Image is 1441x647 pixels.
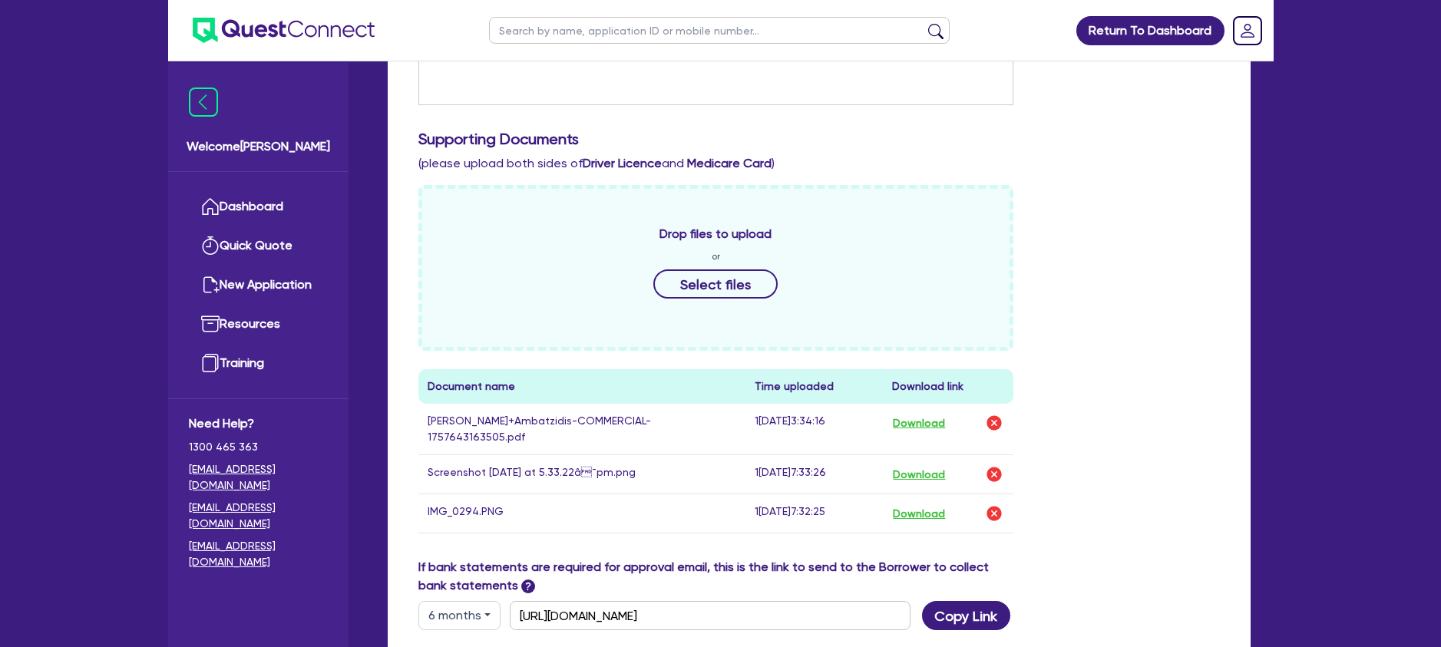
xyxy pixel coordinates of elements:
[193,18,375,43] img: quest-connect-logo-blue
[189,266,328,305] a: New Application
[189,187,328,226] a: Dashboard
[201,236,220,255] img: quick-quote
[418,494,746,533] td: IMG_0294.PNG
[985,504,1003,523] img: delete-icon
[521,579,535,593] span: ?
[189,461,328,494] a: [EMAIL_ADDRESS][DOMAIN_NAME]
[712,249,720,263] span: or
[892,464,946,484] button: Download
[583,156,662,170] b: Driver Licence
[201,276,220,294] img: new-application
[892,413,946,433] button: Download
[985,414,1003,432] img: delete-icon
[687,156,772,170] b: Medicare Card
[189,500,328,532] a: [EMAIL_ADDRESS][DOMAIN_NAME]
[418,130,1220,148] h3: Supporting Documents
[653,269,778,299] button: Select files
[418,404,746,455] td: [PERSON_NAME]+Ambatzidis-COMMERCIAL-1757643163505.pdf
[883,369,1013,404] th: Download link
[201,315,220,333] img: resources
[189,344,328,383] a: Training
[892,503,946,523] button: Download
[189,305,328,344] a: Resources
[189,226,328,266] a: Quick Quote
[418,455,746,494] td: Screenshot [DATE] at 5.33.22â¯pm.png
[418,156,775,170] span: (please upload both sides of and )
[189,439,328,455] span: 1300 465 363
[745,369,883,404] th: Time uploaded
[922,601,1010,630] button: Copy Link
[489,17,950,44] input: Search by name, application ID or mobile number...
[418,369,746,404] th: Document name
[187,137,330,156] span: Welcome [PERSON_NAME]
[189,538,328,570] a: [EMAIL_ADDRESS][DOMAIN_NAME]
[189,87,218,117] img: icon-menu-close
[745,404,883,455] td: 1[DATE]3:34:16
[659,225,772,243] span: Drop files to upload
[1228,11,1267,51] a: Dropdown toggle
[985,465,1003,484] img: delete-icon
[418,601,501,630] button: Dropdown toggle
[201,354,220,372] img: training
[1076,16,1225,45] a: Return To Dashboard
[745,455,883,494] td: 1[DATE]7:33:26
[745,494,883,533] td: 1[DATE]7:32:25
[418,558,1014,595] label: If bank statements are required for approval email, this is the link to send to the Borrower to c...
[189,414,328,433] span: Need Help?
